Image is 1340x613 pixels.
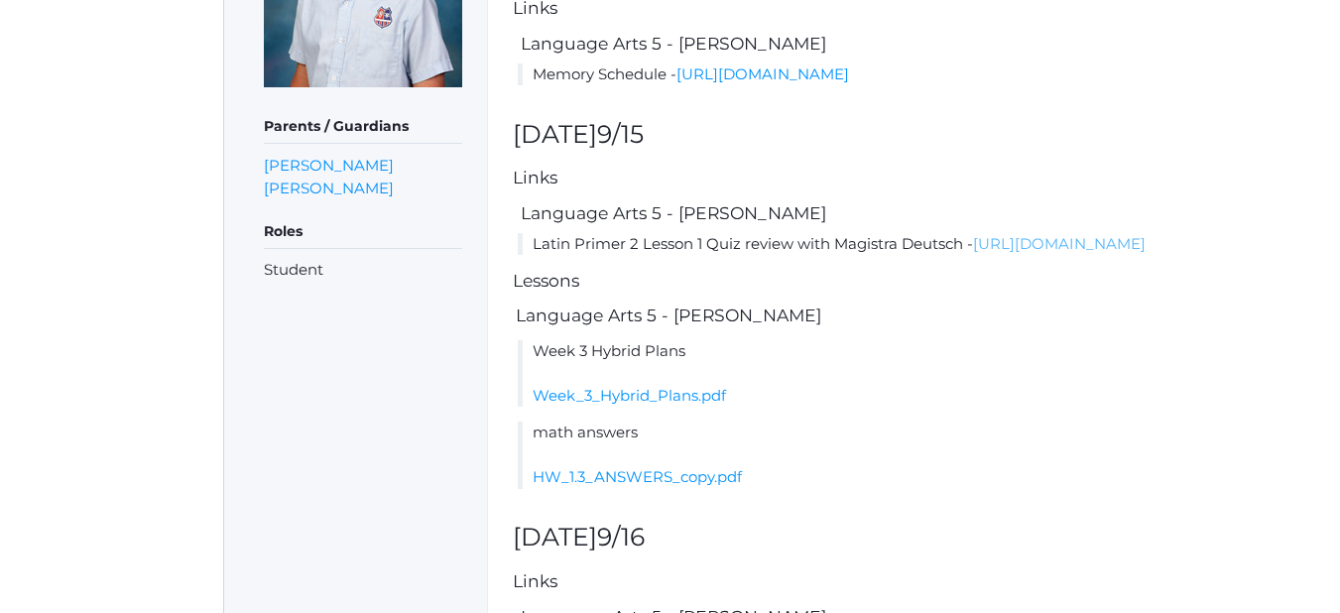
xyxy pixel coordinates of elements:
[264,154,394,177] a: [PERSON_NAME]
[676,64,849,83] a: [URL][DOMAIN_NAME]
[264,177,394,199] a: [PERSON_NAME]
[597,119,644,149] span: 9/15
[264,215,462,249] h5: Roles
[533,386,726,405] a: Week_3_Hybrid_Plans.pdf
[597,522,645,552] span: 9/16
[264,259,462,282] li: Student
[533,467,742,486] a: HW_1.3_ANSWERS_copy.pdf
[973,234,1146,253] a: [URL][DOMAIN_NAME]
[264,110,462,144] h5: Parents / Guardians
